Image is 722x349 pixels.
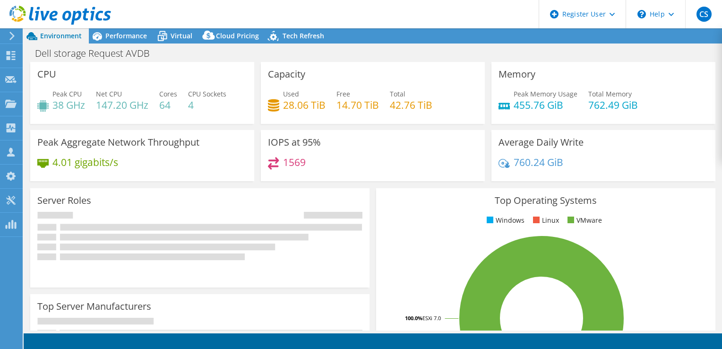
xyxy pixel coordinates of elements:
h3: Memory [499,69,535,79]
h4: 4 [188,100,226,110]
span: Total Memory [588,89,632,98]
h4: 38 GHz [52,100,85,110]
h4: 14.70 TiB [336,100,379,110]
h3: IOPS at 95% [268,137,321,148]
h4: 760.24 GiB [514,157,563,167]
span: Peak CPU [52,89,82,98]
span: Net CPU [96,89,122,98]
span: Peak Memory Usage [514,89,577,98]
h4: 4.01 gigabits/s [52,157,118,167]
h3: Server Roles [37,195,91,206]
tspan: 100.0% [405,314,422,322]
span: Free [336,89,350,98]
span: Total [390,89,405,98]
span: Tech Refresh [283,31,324,40]
h3: CPU [37,69,56,79]
h1: Dell storage Request AVDB [31,48,164,59]
span: Environment [40,31,82,40]
h4: 28.06 TiB [283,100,326,110]
span: CPU Sockets [188,89,226,98]
h4: 762.49 GiB [588,100,638,110]
span: Cores [159,89,177,98]
h4: 455.76 GiB [514,100,577,110]
span: Cloud Pricing [216,31,259,40]
h3: Capacity [268,69,305,79]
tspan: ESXi 7.0 [422,314,441,322]
h4: 64 [159,100,177,110]
h3: Top Operating Systems [383,195,708,206]
h4: 147.20 GHz [96,100,148,110]
li: VMware [565,215,602,226]
h4: 1569 [283,157,306,167]
svg: \n [637,10,646,18]
span: Performance [105,31,147,40]
li: Windows [484,215,524,226]
span: Used [283,89,299,98]
h3: Peak Aggregate Network Throughput [37,137,199,148]
li: Linux [531,215,559,226]
h4: 42.76 TiB [390,100,432,110]
h3: Top Server Manufacturers [37,301,151,312]
span: CS [696,7,712,22]
h3: Average Daily Write [499,137,584,148]
span: Virtual [171,31,192,40]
